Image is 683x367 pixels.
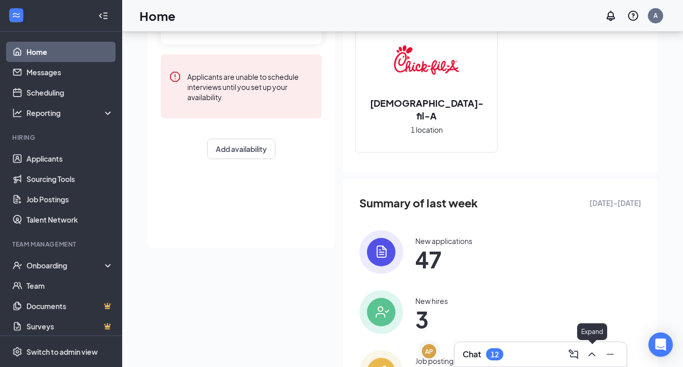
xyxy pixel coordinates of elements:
button: ChevronUp [584,346,600,362]
a: Talent Network [26,209,113,230]
svg: QuestionInfo [627,10,639,22]
button: ComposeMessage [565,346,582,362]
svg: UserCheck [12,260,22,270]
div: New hires [415,296,448,306]
svg: Settings [12,347,22,357]
div: Hiring [12,133,111,142]
a: Scheduling [26,82,113,103]
a: Messages [26,62,113,82]
a: Home [26,42,113,62]
span: 47 [415,250,472,268]
a: Applicants [26,148,113,169]
img: Chick-fil-A [394,27,459,93]
svg: Minimize [604,348,616,360]
div: Open Intercom Messenger [648,332,673,357]
svg: Analysis [12,108,22,118]
a: Sourcing Tools [26,169,113,189]
svg: ChevronUp [586,348,598,360]
h2: [DEMOGRAPHIC_DATA]-fil-A [356,97,497,122]
svg: Error [169,71,181,83]
div: Onboarding [26,260,105,270]
span: 1 location [411,124,443,135]
img: icon [359,230,403,274]
div: 12 [491,350,499,359]
a: DocumentsCrown [26,296,113,316]
a: Job Postings [26,189,113,209]
svg: Collapse [98,11,108,21]
div: Applicants are unable to schedule interviews until you set up your availability. [187,71,314,102]
div: New applications [415,236,472,246]
div: AP [425,347,433,356]
span: 3 [415,310,448,328]
svg: ComposeMessage [567,348,580,360]
div: A [653,11,658,20]
span: [DATE] - [DATE] [589,197,641,208]
div: Expand [577,323,607,340]
div: Job postings posted [415,356,482,366]
button: Minimize [602,346,618,362]
div: Reporting [26,108,114,118]
h3: Chat [463,349,481,360]
div: Switch to admin view [26,347,98,357]
svg: WorkstreamLogo [11,10,21,20]
span: Summary of last week [359,194,478,212]
h1: Home [139,7,176,24]
a: Team [26,276,113,296]
button: Add availability [207,139,275,159]
svg: Notifications [605,10,617,22]
img: icon [359,290,403,334]
div: Team Management [12,240,111,249]
a: SurveysCrown [26,316,113,337]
